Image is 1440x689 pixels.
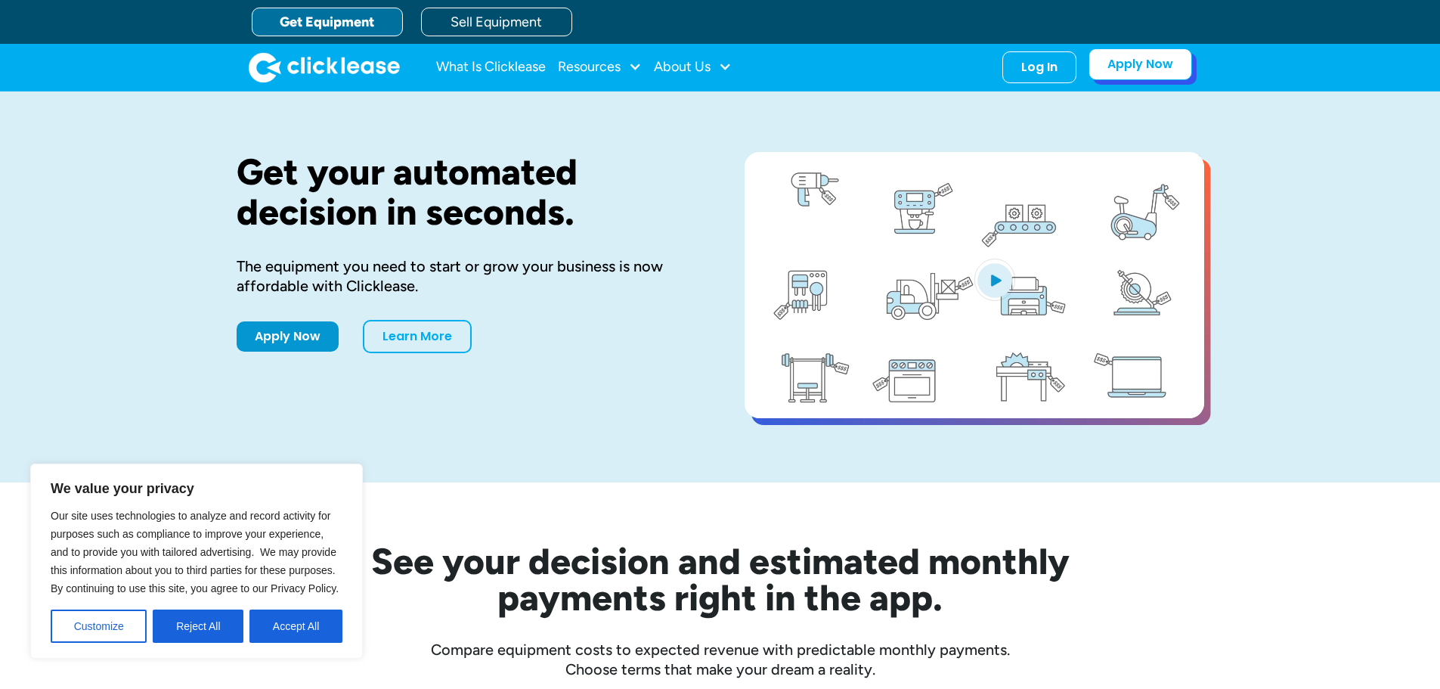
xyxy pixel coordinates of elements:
[237,256,696,296] div: The equipment you need to start or grow your business is now affordable with Clicklease.
[51,480,342,498] p: We value your privacy
[51,610,147,643] button: Customize
[974,259,1015,301] img: Blue play button logo on a light blue circular background
[654,52,732,82] div: About Us
[1021,60,1058,75] div: Log In
[237,321,339,352] a: Apply Now
[363,320,472,353] a: Learn More
[558,52,642,82] div: Resources
[252,8,403,36] a: Get Equipment
[297,543,1144,616] h2: See your decision and estimated monthly payments right in the app.
[1089,48,1192,80] a: Apply Now
[249,52,400,82] a: home
[237,152,696,232] h1: Get your automated decision in seconds.
[436,52,546,82] a: What Is Clicklease
[421,8,572,36] a: Sell Equipment
[249,52,400,82] img: Clicklease logo
[30,464,363,659] div: We value your privacy
[153,610,243,643] button: Reject All
[249,610,342,643] button: Accept All
[51,510,339,594] span: Our site uses technologies to analyze and record activity for purposes such as compliance to impr...
[745,152,1204,418] a: open lightbox
[237,640,1204,679] div: Compare equipment costs to expected revenue with predictable monthly payments. Choose terms that ...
